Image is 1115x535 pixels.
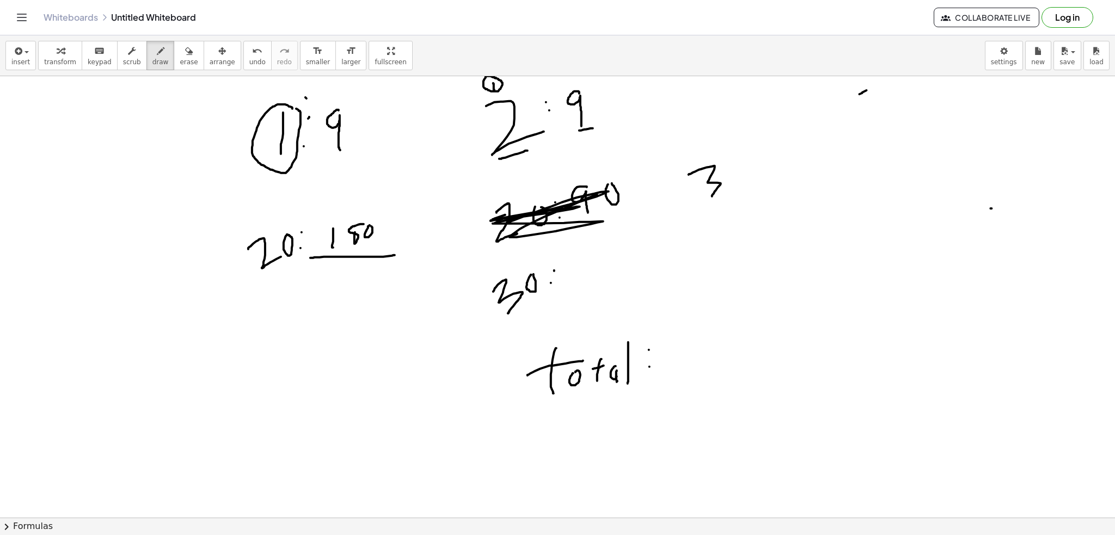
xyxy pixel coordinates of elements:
button: format_sizelarger [335,41,366,70]
button: undoundo [243,41,272,70]
span: larger [341,58,360,66]
span: smaller [306,58,330,66]
span: redo [277,58,292,66]
span: transform [44,58,76,66]
button: fullscreen [369,41,412,70]
a: Whiteboards [44,12,98,23]
span: fullscreen [375,58,406,66]
span: draw [152,58,169,66]
button: keyboardkeypad [82,41,118,70]
button: format_sizesmaller [300,41,336,70]
button: scrub [117,41,147,70]
span: new [1031,58,1045,66]
button: redoredo [271,41,298,70]
button: arrange [204,41,241,70]
span: insert [11,58,30,66]
span: scrub [123,58,141,66]
button: erase [174,41,204,70]
span: undo [249,58,266,66]
i: undo [252,45,262,58]
button: new [1025,41,1051,70]
button: Toggle navigation [13,9,30,26]
button: settings [985,41,1023,70]
i: format_size [313,45,323,58]
button: transform [38,41,82,70]
i: format_size [346,45,356,58]
button: Collaborate Live [934,8,1039,27]
span: arrange [210,58,235,66]
i: keyboard [94,45,105,58]
button: draw [146,41,175,70]
button: Log in [1042,7,1093,28]
i: redo [279,45,290,58]
button: save [1053,41,1081,70]
span: Collaborate Live [943,13,1030,22]
span: erase [180,58,198,66]
span: load [1089,58,1104,66]
span: save [1059,58,1075,66]
span: settings [991,58,1017,66]
button: insert [5,41,36,70]
button: load [1083,41,1110,70]
span: keypad [88,58,112,66]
